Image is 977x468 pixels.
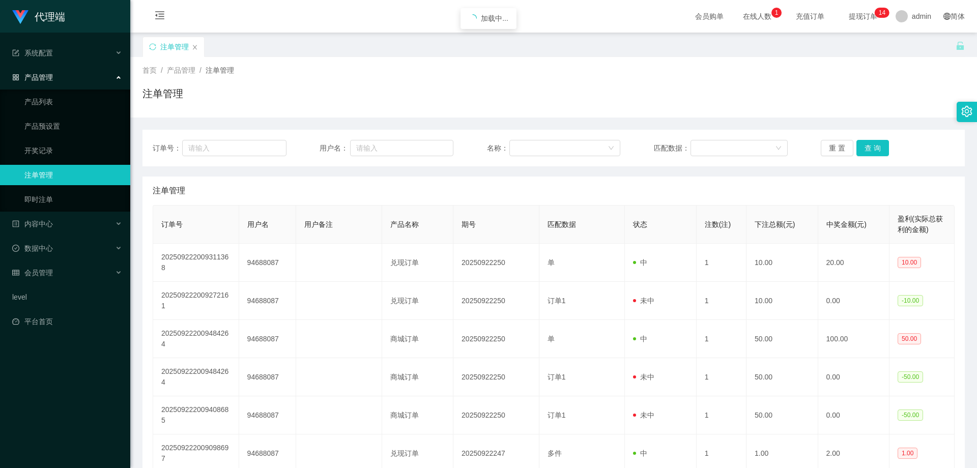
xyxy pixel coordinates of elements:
i: 图标: profile [12,220,19,227]
i: 图标: close [192,44,198,50]
span: 数据中心 [12,244,53,252]
td: 50.00 [746,320,818,358]
td: 94688087 [239,244,296,282]
span: -50.00 [898,371,923,383]
i: icon: loading [469,14,477,22]
span: 中奖金额(元) [826,220,867,228]
span: 注数(注) [705,220,731,228]
span: -50.00 [898,409,923,421]
td: 202509222009484264 [153,320,239,358]
td: 0.00 [818,282,889,320]
td: 94688087 [239,282,296,320]
span: 匹配数据： [654,143,691,154]
td: 商城订单 [382,396,453,434]
span: 在线人数 [738,13,777,20]
span: 订单号： [153,143,182,154]
div: 注单管理 [160,37,189,56]
span: 单 [548,335,555,343]
a: 产品列表 [24,92,122,112]
a: 注单管理 [24,165,122,185]
span: 产品名称 [390,220,419,228]
span: 会员管理 [12,269,53,277]
span: 注单管理 [153,185,185,197]
td: 20250922250 [453,282,539,320]
span: 用户名： [320,143,350,154]
span: 多件 [548,449,562,457]
td: 10.00 [746,244,818,282]
span: / [199,66,202,74]
span: 未中 [633,373,654,381]
span: 50.00 [898,333,921,344]
span: 内容中心 [12,220,53,228]
a: 产品预设置 [24,116,122,136]
span: 充值订单 [791,13,829,20]
a: 开奖记录 [24,140,122,161]
span: 用户备注 [304,220,333,228]
td: 20.00 [818,244,889,282]
td: 兑现订单 [382,244,453,282]
input: 请输入 [350,140,453,156]
span: 订单1 [548,411,566,419]
a: 图标: dashboard平台首页 [12,311,122,332]
span: 单 [548,258,555,267]
i: 图标: appstore-o [12,74,19,81]
p: 1 [879,8,882,18]
td: 商城订单 [382,358,453,396]
span: 匹配数据 [548,220,576,228]
td: 202509222009311368 [153,244,239,282]
sup: 14 [875,8,889,18]
span: 未中 [633,297,654,305]
p: 1 [775,8,779,18]
span: 名称： [487,143,509,154]
span: 系统配置 [12,49,53,57]
i: 图标: check-circle-o [12,245,19,252]
p: 4 [882,8,886,18]
i: 图标: table [12,269,19,276]
td: 0.00 [818,396,889,434]
span: 1.00 [898,448,917,459]
span: 中 [633,335,647,343]
td: 50.00 [746,396,818,434]
td: 94688087 [239,396,296,434]
td: 1 [697,244,746,282]
td: 20250922250 [453,244,539,282]
input: 请输入 [182,140,286,156]
td: 100.00 [818,320,889,358]
i: 图标: global [943,13,951,20]
i: 图标: down [608,145,614,152]
td: 202509222009408685 [153,396,239,434]
span: 订单1 [548,373,566,381]
span: -10.00 [898,295,923,306]
a: level [12,287,122,307]
span: 10.00 [898,257,921,268]
span: / [161,66,163,74]
td: 商城订单 [382,320,453,358]
td: 20250922250 [453,396,539,434]
td: 1 [697,358,746,396]
span: 未中 [633,411,654,419]
td: 兑现订单 [382,282,453,320]
span: 订单1 [548,297,566,305]
h1: 注单管理 [142,86,183,101]
span: 盈利(实际总获利的金额) [898,215,943,233]
sup: 1 [771,8,782,18]
h1: 代理端 [35,1,65,33]
img: logo.9652507e.png [12,10,28,24]
i: 图标: down [775,145,782,152]
span: 提现订单 [844,13,882,20]
span: 中 [633,258,647,267]
td: 202509222009272161 [153,282,239,320]
td: 10.00 [746,282,818,320]
td: 94688087 [239,320,296,358]
td: 94688087 [239,358,296,396]
span: 中 [633,449,647,457]
i: 图标: unlock [956,41,965,50]
i: 图标: sync [149,43,156,50]
span: 期号 [462,220,476,228]
td: 1 [697,396,746,434]
i: 图标: form [12,49,19,56]
td: 20250922250 [453,358,539,396]
span: 加载中... [481,14,508,22]
span: 用户名 [247,220,269,228]
td: 20250922250 [453,320,539,358]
